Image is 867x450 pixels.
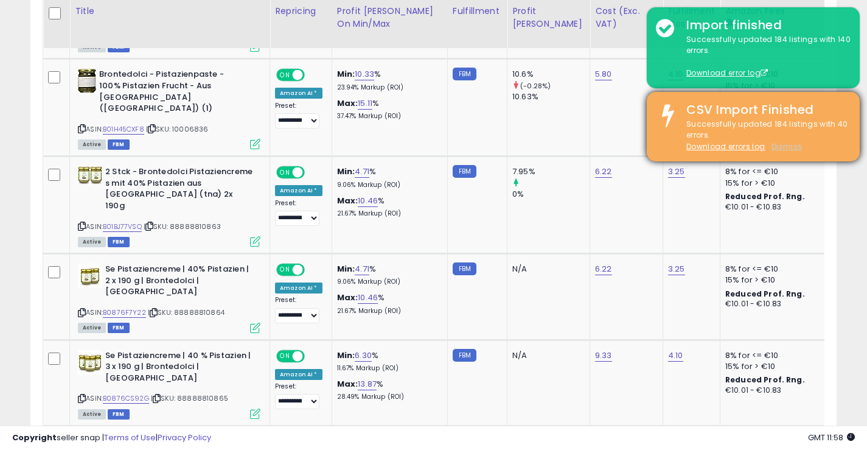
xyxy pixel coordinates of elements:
p: 11.67% Markup (ROI) [337,364,438,373]
small: FBM [453,262,476,275]
div: 8% for <= €10 [725,166,826,177]
b: Max: [337,292,358,303]
b: Min: [337,166,355,177]
b: Se Pistaziencreme | 40% Pistazien | 2 x 190 g | Brontedolci | [GEOGRAPHIC_DATA] [105,264,253,301]
div: €10.01 - €10.83 [725,299,826,309]
p: #26057715 [12,223,231,236]
a: 6.22 [595,263,612,275]
a: 4.10 [668,350,683,362]
a: 15.11 [358,97,372,110]
div: 15% for > €10 [725,178,826,189]
a: Download error log [686,68,768,78]
p: 21.67% Markup (ROI) [337,307,438,315]
img: 41Js-Ue+ecL._SL40_.jpg [78,69,96,93]
span: | SKU: 10006836 [146,124,209,134]
div: 8% for <= €10 [725,264,826,275]
span: All listings currently available for purchase on Amazon [78,323,106,333]
span: OFF [303,351,322,361]
a: B01H45CXF8 [103,124,144,135]
div: Fulfillment Cost [668,5,715,30]
a: 9.33 [595,350,612,362]
p: 37.47% Markup (ROI) [337,112,438,121]
small: FBM [453,165,476,178]
div: % [337,292,438,315]
b: 2 Stck - Brontedolci Pistaziencreme s mit 40% Pistazien aus [GEOGRAPHIC_DATA] (tna) 2x 190g [105,166,253,214]
div: Successfully updated 184 listings with 40 errors. [677,119,851,153]
span: OFF [303,70,322,80]
a: Download errors log [686,141,765,152]
p: 9.06% Markup (ROI) [337,181,438,189]
div: €10.01 - €10.83 [725,202,826,213]
a: 6.22 [595,166,612,178]
div: Fulfillment [453,5,502,18]
span: 2025-08-10 11:58 GMT [808,432,855,443]
a: Terms of Use [104,432,156,443]
div: % [337,69,438,91]
div: N/A [512,264,580,275]
b: Reduced Prof. Rng. [725,289,805,299]
span: | SKU: 88888810863 [144,222,221,231]
span: FBM [108,139,130,150]
div: Import finished [677,16,851,34]
div: % [337,166,438,189]
p: [EMAIL_ADDRESS][DOMAIN_NAME] [24,174,204,187]
div: 15% for > €10 [725,275,826,286]
b: Min: [337,263,355,275]
img: 516kb2byWCL._SL40_.jpg [78,264,102,288]
span: All listings currently available for purchase on Amazon [78,237,106,247]
div: Close [214,5,235,27]
span: OFF [303,265,322,275]
a: 10.33 [355,68,374,80]
p: 21.67% Markup (ROI) [337,209,438,218]
b: Reduced Prof. Rng. [725,374,805,385]
a: 13.87 [358,378,377,390]
div: Preset: [275,296,322,323]
div: 10.63% [512,91,590,102]
span: FBM [108,409,130,420]
b: Brontedolci - Pistazienpaste - 100% Pistazien Frucht - Aus [GEOGRAPHIC_DATA] ([GEOGRAPHIC_DATA]) (1) [99,69,247,117]
p: 28.49% Markup (ROI) [337,393,438,401]
div: Amazon Fees [725,5,830,18]
u: Dismiss [771,141,802,152]
div: €10.01 - €10.83 [725,385,826,396]
span: All listings currently available for purchase on Amazon [78,139,106,150]
p: 9.06% Markup (ROI) [337,278,438,286]
span: All listings currently available for purchase on Amazon [78,409,106,420]
span: ON [277,70,293,80]
div: % [337,264,438,286]
span: ON [277,265,293,275]
strong: Ticket ID [12,211,54,221]
span: OFF [303,167,322,178]
img: Profile image for Elias [105,44,135,75]
a: 4.71 [355,263,369,275]
div: Amazon AI * [275,369,322,380]
div: % [337,195,438,218]
b: Max: [337,378,358,390]
div: seller snap | | [12,432,211,444]
a: 5.80 [595,68,612,80]
b: Max: [337,195,358,206]
span: FBM [108,323,130,333]
b: Min: [337,350,355,361]
div: Preset: [275,382,322,410]
a: 6.30 [355,350,372,362]
div: % [337,379,438,401]
div: N/A [512,350,580,361]
span: | SKU: 88888810864 [148,308,225,317]
div: Preset: [275,199,322,227]
div: Title [75,5,265,18]
div: 15% for > €10 [725,361,826,372]
a: 3.25 [668,166,685,178]
b: Se Pistaziencreme | 40 % Pistazien | 3 x 190 g | Brontedolci | [GEOGRAPHIC_DATA] [105,350,253,387]
div: ASIN: [78,69,260,148]
small: FBM [453,68,476,80]
b: Min: [337,68,355,80]
img: 51FWhXEyA5L._SL40_.jpg [78,350,102,374]
div: ASIN: [78,166,260,245]
div: 8% for <= €10 [725,350,826,361]
small: FBM [453,349,476,362]
strong: You will be notified here and by email [24,150,176,172]
div: Profit [PERSON_NAME] [512,5,585,30]
strong: Copyright [12,432,57,443]
p: 23.94% Markup (ROI) [337,83,438,92]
